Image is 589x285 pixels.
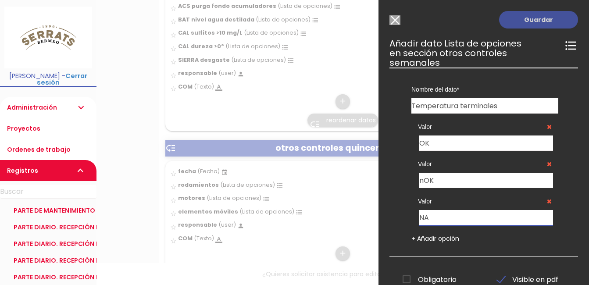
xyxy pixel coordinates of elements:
label: Valor [418,197,552,206]
label: Valor [418,122,552,131]
h3: Añadir dato Lista de opciones en sección otros controles semanales [389,39,578,68]
span: Obligatorio [403,274,457,285]
a: Guardar [499,11,578,28]
a: + Añadir opción [411,234,459,243]
span: Visible en pdf [497,274,558,285]
label: Valor [418,160,552,168]
label: Nombre del dato [411,85,558,94]
i: format_list_bulleted [564,39,578,53]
